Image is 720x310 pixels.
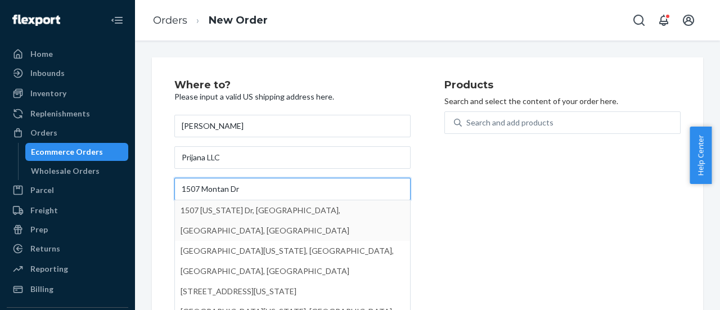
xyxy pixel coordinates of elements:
h2: Products [444,80,681,91]
a: Ecommerce Orders [25,143,129,161]
h2: Where to? [174,80,411,91]
a: Billing [7,280,128,298]
div: Replenishments [30,108,90,119]
button: Open notifications [652,9,675,32]
div: Orders [30,127,57,138]
div: Billing [30,284,53,295]
a: Replenishments [7,105,128,123]
button: Open Search Box [628,9,650,32]
button: Close Navigation [106,9,128,32]
a: Orders [7,124,128,142]
a: Inbounds [7,64,128,82]
div: Reporting [30,263,68,275]
img: Flexport logo [12,15,60,26]
button: Help Center [690,127,712,184]
div: Home [30,48,53,60]
input: Company Name [174,146,411,169]
div: Freight [30,205,58,216]
div: Returns [30,243,60,254]
a: Orders [153,14,187,26]
a: Inventory [7,84,128,102]
a: Prep [7,221,128,239]
p: Please input a valid US shipping address here. [174,91,411,102]
button: Open account menu [677,9,700,32]
a: Wholesale Orders [25,162,129,180]
a: Freight [7,201,128,219]
div: Parcel [30,185,54,196]
a: Home [7,45,128,63]
div: Inventory [30,88,66,99]
div: [GEOGRAPHIC_DATA][US_STATE], [GEOGRAPHIC_DATA], [GEOGRAPHIC_DATA], [GEOGRAPHIC_DATA] [181,241,404,281]
p: Search and select the content of your order here. [444,96,681,107]
div: Inbounds [30,68,65,79]
input: 1507 [US_STATE] Dr, [GEOGRAPHIC_DATA], [GEOGRAPHIC_DATA], [GEOGRAPHIC_DATA][GEOGRAPHIC_DATA][US_S... [174,178,411,200]
input: First & Last Name [174,115,411,137]
a: Parcel [7,181,128,199]
div: [STREET_ADDRESS][US_STATE] [181,281,404,302]
ol: breadcrumbs [144,4,277,37]
div: Ecommerce Orders [31,146,103,158]
div: Search and add products [466,117,553,128]
div: 1507 [US_STATE] Dr, [GEOGRAPHIC_DATA], [GEOGRAPHIC_DATA], [GEOGRAPHIC_DATA] [181,200,404,241]
a: Returns [7,240,128,258]
a: New Order [209,14,268,26]
div: Prep [30,224,48,235]
a: Reporting [7,260,128,278]
div: Wholesale Orders [31,165,100,177]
